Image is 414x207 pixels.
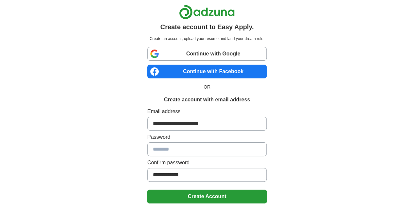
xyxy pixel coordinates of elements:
[147,47,267,61] a: Continue with Google
[149,36,265,42] p: Create an account, upload your resume and land your dream role.
[164,96,250,104] h1: Create account with email address
[160,22,254,32] h1: Create account to Easy Apply.
[147,190,267,203] button: Create Account
[147,65,267,78] a: Continue with Facebook
[200,84,214,91] span: OR
[147,133,267,141] label: Password
[147,159,267,167] label: Confirm password
[147,108,267,115] label: Email address
[179,5,235,19] img: Adzuna logo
